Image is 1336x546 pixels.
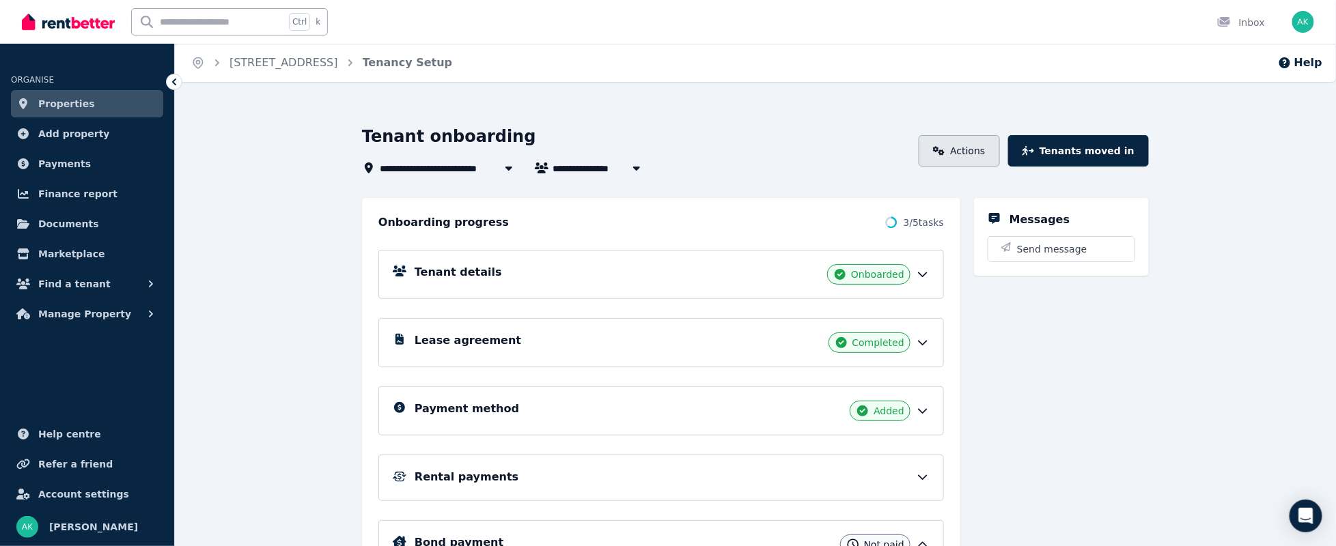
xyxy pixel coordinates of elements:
[175,44,469,82] nav: Breadcrumb
[38,186,117,202] span: Finance report
[11,210,163,238] a: Documents
[363,55,453,71] span: Tenancy Setup
[16,516,38,538] img: Adie Kriesl
[38,426,101,442] span: Help centre
[229,56,338,69] a: [STREET_ADDRESS]
[11,150,163,177] a: Payments
[1292,11,1314,33] img: Adie Kriesl
[38,486,129,502] span: Account settings
[393,472,406,482] img: Rental Payments
[11,240,163,268] a: Marketplace
[22,12,115,32] img: RentBetter
[38,246,105,262] span: Marketplace
[11,75,54,85] span: ORGANISE
[1008,135,1149,167] button: Tenants moved in
[38,456,113,472] span: Refer a friend
[38,156,91,172] span: Payments
[49,519,138,535] span: [PERSON_NAME]
[38,216,99,232] span: Documents
[874,404,904,418] span: Added
[852,336,904,349] span: Completed
[851,268,904,281] span: Onboarded
[38,276,111,292] span: Find a tenant
[415,332,521,349] h5: Lease agreement
[11,180,163,207] a: Finance report
[1010,212,1070,228] h5: Messages
[38,306,131,322] span: Manage Property
[11,480,163,508] a: Account settings
[988,237,1135,261] button: Send message
[362,126,536,147] h1: Tenant onboarding
[11,420,163,448] a: Help centre
[1017,242,1087,256] span: Send message
[1217,16,1265,29] div: Inbox
[316,16,320,27] span: k
[904,216,944,229] span: 3 / 5 tasks
[415,469,518,485] h5: Rental payments
[11,270,163,298] button: Find a tenant
[378,214,509,231] h2: Onboarding progress
[11,300,163,328] button: Manage Property
[1290,500,1322,532] div: Open Intercom Messenger
[11,90,163,117] a: Properties
[415,264,502,281] h5: Tenant details
[38,126,110,142] span: Add property
[919,135,1000,167] a: Actions
[1278,55,1322,71] button: Help
[289,13,310,31] span: Ctrl
[415,401,519,417] h5: Payment method
[11,450,163,478] a: Refer a friend
[38,96,95,112] span: Properties
[11,120,163,147] a: Add property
